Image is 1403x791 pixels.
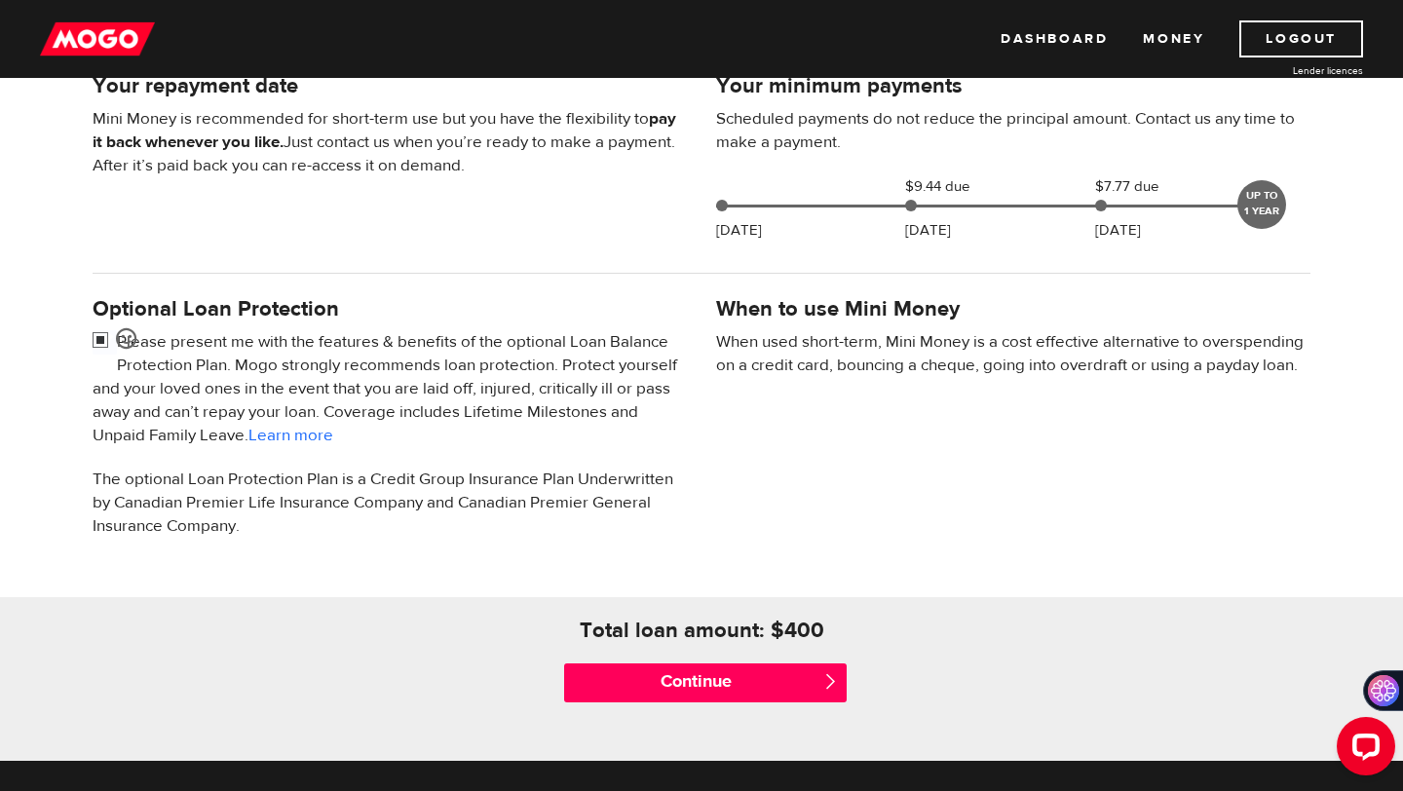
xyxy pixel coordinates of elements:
[40,20,155,57] img: mogo_logo-11ee424be714fa7cbb0f0f49df9e16ec.png
[905,175,1003,199] span: $9.44 due
[93,330,117,355] input: <span class="smiley-face happy"></span>
[716,107,1310,154] p: Scheduled payments do not reduce the principal amount. Contact us any time to make a payment.
[248,425,333,446] a: Learn more
[93,330,687,447] p: Please present me with the features & benefits of the optional Loan Balance Protection Plan. Mogo...
[716,72,1310,99] h4: Your minimum payments
[1095,219,1141,243] p: [DATE]
[716,330,1310,377] p: When used short-term, Mini Money is a cost effective alternative to overspending on a credit card...
[1321,709,1403,791] iframe: LiveChat chat widget
[93,107,687,177] p: Mini Money is recommended for short-term use but you have the flexibility to Just contact us when...
[580,617,784,644] h4: Total loan amount: $
[1237,180,1286,229] div: UP TO 1 YEAR
[93,468,687,538] p: The optional Loan Protection Plan is a Credit Group Insurance Plan Underwritten by Canadian Premi...
[93,108,676,153] b: pay it back whenever you like.
[784,617,824,644] h4: 400
[1239,20,1363,57] a: Logout
[564,663,847,702] input: Continue
[1217,63,1363,78] a: Lender licences
[905,219,951,243] p: [DATE]
[1001,20,1108,57] a: Dashboard
[93,72,687,99] h4: Your repayment date
[716,219,762,243] p: [DATE]
[716,295,960,322] h4: When to use Mini Money
[822,673,839,690] span: 
[93,295,687,322] h4: Optional Loan Protection
[1095,175,1193,199] span: $7.77 due
[1143,20,1204,57] a: Money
